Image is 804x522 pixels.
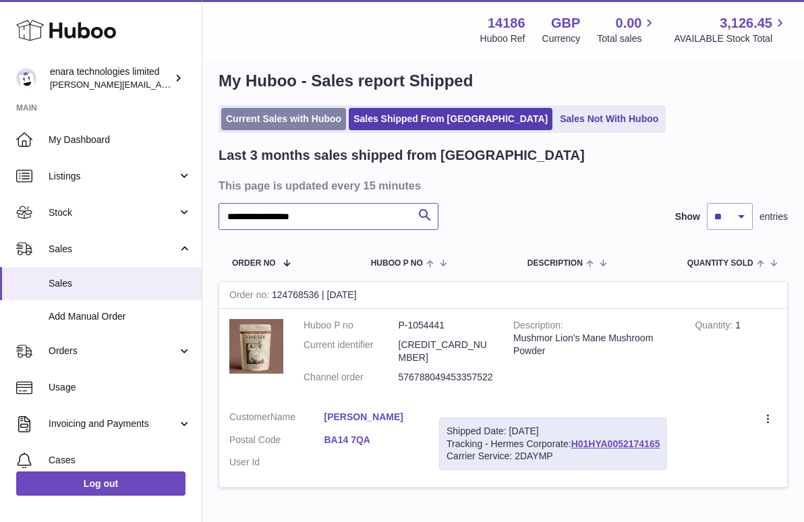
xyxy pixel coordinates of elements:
span: Order No [232,259,276,268]
div: Currency [542,32,581,45]
img: 1755179828.jpeg [229,319,283,374]
span: Usage [49,381,192,394]
span: Huboo P no [371,259,423,268]
div: Huboo Ref [480,32,525,45]
dd: 576788049453357522 [399,371,494,384]
strong: Quantity [695,320,735,334]
span: Listings [49,170,177,183]
dt: Postal Code [229,434,324,450]
strong: 14186 [488,14,525,32]
span: entries [759,210,788,223]
span: Customer [229,411,270,422]
div: enara technologies limited [50,65,171,91]
div: Shipped Date: [DATE] [447,425,660,438]
img: Dee@enara.co [16,68,36,88]
dt: Huboo P no [304,319,399,332]
a: 3,126.45 AVAILABLE Stock Total [674,14,788,45]
span: Description [527,259,583,268]
a: H01HYA0052174165 [571,438,660,449]
a: Sales Shipped From [GEOGRAPHIC_DATA] [349,108,552,130]
a: [PERSON_NAME] [324,411,420,424]
div: Mushmor Lion's Mane Mushroom Powder [513,332,674,357]
span: Quantity Sold [687,259,753,268]
span: My Dashboard [49,134,192,146]
div: Carrier Service: 2DAYMP [447,450,660,463]
dd: P-1054441 [399,319,494,332]
strong: Order no [229,289,272,303]
span: Add Manual Order [49,310,192,323]
td: 1 [685,309,787,401]
dt: User Id [229,456,324,469]
span: Total sales [597,32,657,45]
span: 0.00 [616,14,642,32]
dt: Name [229,411,324,427]
div: Tracking - Hermes Corporate: [439,417,667,471]
span: Cases [49,454,192,467]
a: Sales Not With Huboo [555,108,663,130]
span: Sales [49,243,177,256]
a: Log out [16,471,185,496]
a: BA14 7QA [324,434,420,446]
h2: Last 3 months sales shipped from [GEOGRAPHIC_DATA] [219,146,585,165]
span: Orders [49,345,177,357]
label: Show [675,210,700,223]
a: 0.00 Total sales [597,14,657,45]
span: Sales [49,277,192,290]
div: 124768536 | [DATE] [219,282,787,309]
span: Invoicing and Payments [49,417,177,430]
strong: GBP [551,14,580,32]
span: [PERSON_NAME][EMAIL_ADDRESS][DOMAIN_NAME] [50,79,270,90]
dd: [CREDIT_CARD_NUMBER] [399,339,494,364]
h3: This page is updated every 15 minutes [219,178,784,193]
dt: Channel order [304,371,399,384]
strong: Description [513,320,563,334]
span: AVAILABLE Stock Total [674,32,788,45]
dt: Current identifier [304,339,399,364]
h1: My Huboo - Sales report Shipped [219,70,788,92]
span: 3,126.45 [720,14,772,32]
a: Current Sales with Huboo [221,108,346,130]
span: Stock [49,206,177,219]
